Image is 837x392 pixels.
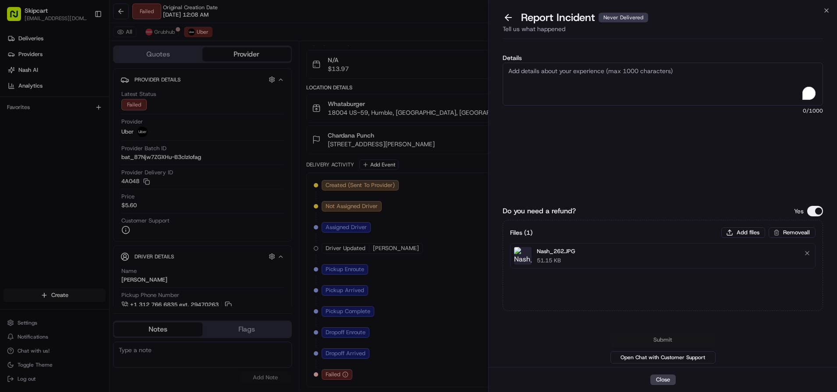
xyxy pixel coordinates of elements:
button: Start new chat [149,86,160,97]
p: Report Incident [521,11,648,25]
p: Welcome 👋 [9,35,160,49]
p: Yes [794,207,804,215]
span: API Documentation [83,127,141,136]
span: Knowledge Base [18,127,67,136]
div: 💻 [74,128,81,135]
button: Add files [721,227,765,238]
h3: Files ( 1 ) [510,228,532,237]
input: Clear [23,57,145,66]
img: 1736555255976-a54dd68f-1ca7-489b-9aae-adbdc363a1c4 [9,84,25,99]
div: 📗 [9,128,16,135]
div: Never Delivered [599,13,648,22]
a: Powered byPylon [62,148,106,155]
span: Pylon [87,148,106,155]
a: 💻API Documentation [71,124,144,139]
textarea: To enrich screen reader interactions, please activate Accessibility in Grammarly extension settings [503,63,823,106]
div: Start new chat [30,84,144,92]
p: Nash_262.JPG [537,247,575,256]
label: Details [503,55,823,61]
button: Open Chat with Customer Support [610,351,716,364]
span: 0 /1000 [503,107,823,114]
a: 📗Knowledge Base [5,124,71,139]
img: Nash_262.JPG [514,247,532,265]
div: We're available if you need us! [30,92,111,99]
p: 51.15 KB [537,257,575,265]
button: Removeall [769,227,816,238]
label: Do you need a refund? [503,206,576,216]
img: Nash [9,9,26,26]
button: Remove file [801,247,813,259]
div: Tell us what happened [503,25,823,39]
button: Close [650,374,676,385]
